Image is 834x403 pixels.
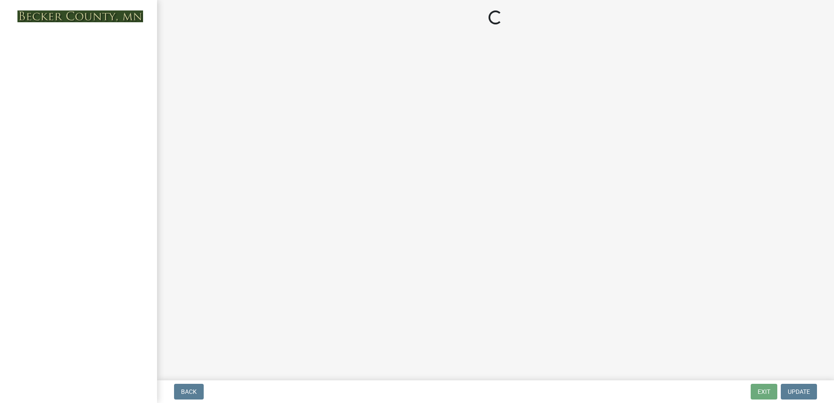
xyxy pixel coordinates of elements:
button: Back [174,384,204,400]
span: Update [788,388,810,395]
button: Exit [751,384,777,400]
img: Becker County, Minnesota [17,10,143,22]
span: Back [181,388,197,395]
button: Update [781,384,817,400]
